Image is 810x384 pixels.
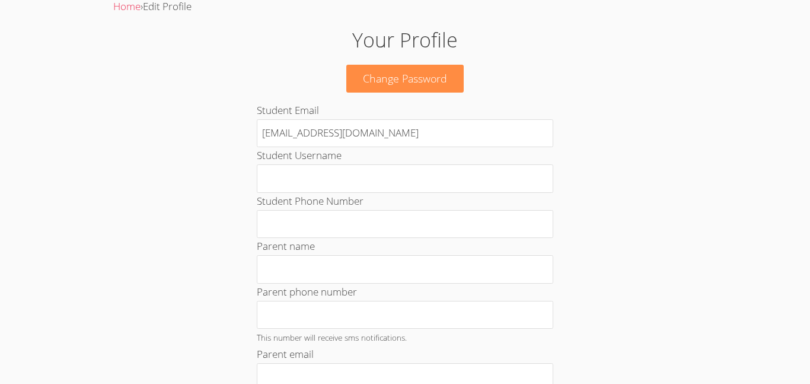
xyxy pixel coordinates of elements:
label: Parent phone number [257,285,357,299]
small: This number will receive sms notifications. [257,332,407,343]
a: Change Password [346,65,464,93]
label: Parent email [257,347,314,361]
label: Student Phone Number [257,194,363,208]
label: Student Email [257,103,319,117]
label: Parent name [257,239,315,253]
h1: Your Profile [186,25,624,55]
label: Student Username [257,148,342,162]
